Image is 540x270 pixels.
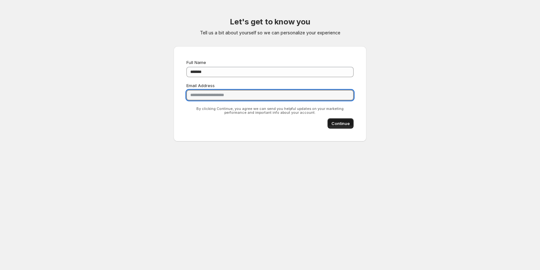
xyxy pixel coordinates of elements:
[186,83,215,88] span: Email Address
[331,120,350,127] span: Continue
[186,107,354,114] p: By clicking Continue, you agree we can send you helpful updates on your marketing performance and...
[200,30,340,36] p: Tell us a bit about yourself so we can personalize your experience
[328,118,354,129] button: Continue
[186,60,206,65] span: Full Name
[230,17,310,27] h2: Let's get to know you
